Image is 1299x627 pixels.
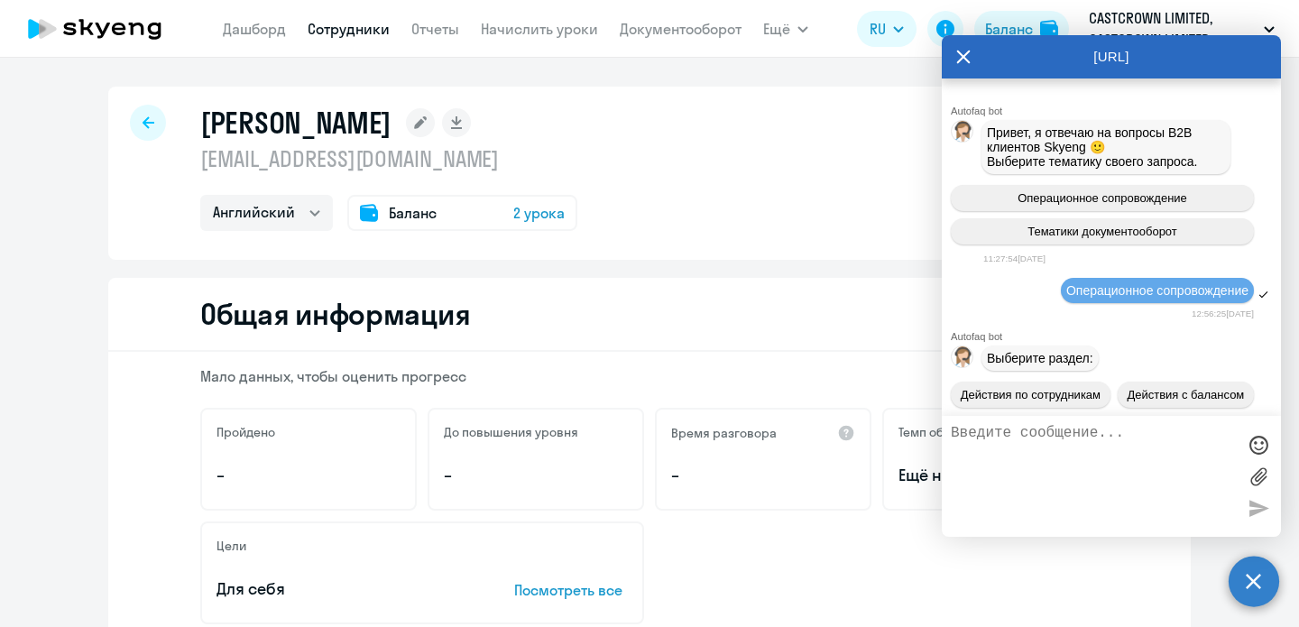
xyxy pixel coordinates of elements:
span: RU [870,18,886,40]
img: balance [1040,20,1058,38]
p: – [671,464,855,487]
p: – [216,464,401,487]
span: Операционное сопровождение [1066,283,1248,298]
button: Действия с балансом [1118,382,1254,408]
span: Ещё [763,18,790,40]
h2: Общая информация [200,296,470,332]
span: Действия по сотрудникам [961,388,1101,401]
img: bot avatar [952,121,974,147]
div: Autofaq bot [951,331,1281,342]
h1: [PERSON_NAME] [200,105,392,141]
span: Привет, я отвечаю на вопросы B2B клиентов Skyeng 🙂 Выберите тематику своего запроса. [987,125,1198,169]
h5: Цели [216,538,246,554]
span: Тематики документооборот [1027,225,1177,238]
h5: Время разговора [671,425,777,441]
button: Тематики документооборот [951,218,1254,244]
span: Баланс [389,202,437,224]
button: CASTCROWN LIMITED, CASTCROWN LIMITED [1080,7,1284,51]
h5: Темп обучения [898,424,986,440]
button: Балансbalance [974,11,1069,47]
span: Выберите раздел: [987,351,1093,365]
button: Действия по сотрудникам [951,382,1110,408]
label: Лимит 10 файлов [1245,463,1272,490]
time: 11:27:54[DATE] [983,254,1046,263]
button: Ещё [763,11,808,47]
div: Autofaq bot [951,106,1281,116]
p: [EMAIL_ADDRESS][DOMAIN_NAME] [200,144,577,173]
a: Документооборот [620,20,742,38]
a: Дашборд [223,20,286,38]
a: Начислить уроки [481,20,598,38]
h5: Пройдено [216,424,275,440]
span: 2 урока [513,202,565,224]
a: Сотрудники [308,20,390,38]
time: 12:56:25[DATE] [1192,309,1254,318]
button: RU [857,11,917,47]
span: Действия с балансом [1127,388,1244,401]
h5: До повышения уровня [444,424,578,440]
span: Ещё не определён [898,464,1082,487]
a: Отчеты [411,20,459,38]
div: Баланс [985,18,1033,40]
p: – [444,464,628,487]
p: Для себя [216,577,458,601]
p: CASTCROWN LIMITED, CASTCROWN LIMITED [1089,7,1257,51]
button: Операционное сопровождение [951,185,1254,211]
img: bot avatar [952,346,974,373]
p: Посмотреть все [514,579,628,601]
span: Операционное сопровождение [1018,191,1187,205]
p: Мало данных, чтобы оценить прогресс [200,366,1099,386]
